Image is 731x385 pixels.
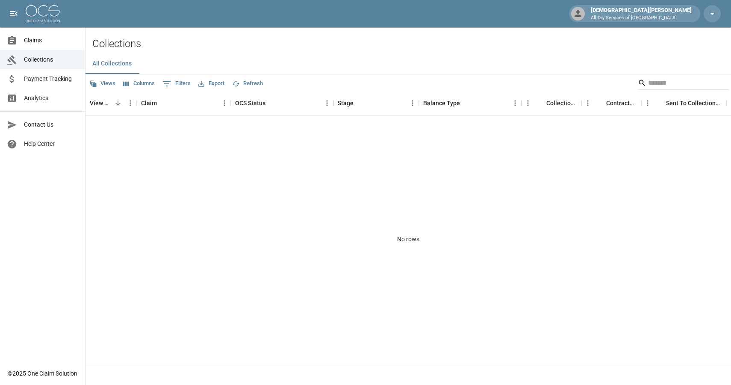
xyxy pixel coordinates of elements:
div: Collections Fee [546,91,577,115]
div: Search [638,76,729,92]
button: Menu [641,97,654,110]
button: Sort [460,97,472,109]
button: Sort [594,97,606,109]
span: Claims [24,36,78,45]
div: © 2025 One Claim Solution [8,369,77,378]
button: Export [196,77,227,90]
div: Balance Type [419,91,522,115]
button: Sort [112,97,124,109]
button: open drawer [5,5,22,22]
button: Menu [218,97,231,110]
span: Contact Us [24,120,78,129]
span: Help Center [24,139,78,148]
div: Contractor Amount [606,91,637,115]
button: Views [87,77,118,90]
button: Sort [654,97,666,109]
div: Sent To Collections Date [666,91,722,115]
h2: Collections [92,38,731,50]
div: Claim [137,91,231,115]
div: Balance Type [423,91,460,115]
span: Collections [24,55,78,64]
button: Menu [406,97,419,110]
button: Sort [534,97,546,109]
button: Refresh [230,77,265,90]
div: Contractor Amount [581,91,641,115]
div: Collections Fee [522,91,581,115]
span: Payment Tracking [24,74,78,83]
div: No rows [85,115,731,363]
div: OCS Status [235,91,265,115]
button: Menu [321,97,333,110]
div: dynamic tabs [85,53,731,74]
button: Menu [509,97,522,110]
button: Select columns [121,77,157,90]
div: Sent To Collections Date [641,91,727,115]
button: Sort [157,97,169,109]
div: [DEMOGRAPHIC_DATA][PERSON_NAME] [587,6,695,21]
div: OCS Status [231,91,333,115]
img: ocs-logo-white-transparent.png [26,5,60,22]
button: Show filters [160,77,193,91]
span: Analytics [24,94,78,103]
div: View Collection [90,91,112,115]
button: Sort [265,97,277,109]
button: All Collections [85,53,139,74]
button: Menu [124,97,137,110]
div: Claim [141,91,157,115]
div: View Collection [85,91,137,115]
button: Menu [522,97,534,110]
p: All Dry Services of [GEOGRAPHIC_DATA] [591,15,692,22]
div: Stage [338,91,354,115]
button: Sort [354,97,365,109]
div: Stage [333,91,419,115]
button: Menu [581,97,594,110]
